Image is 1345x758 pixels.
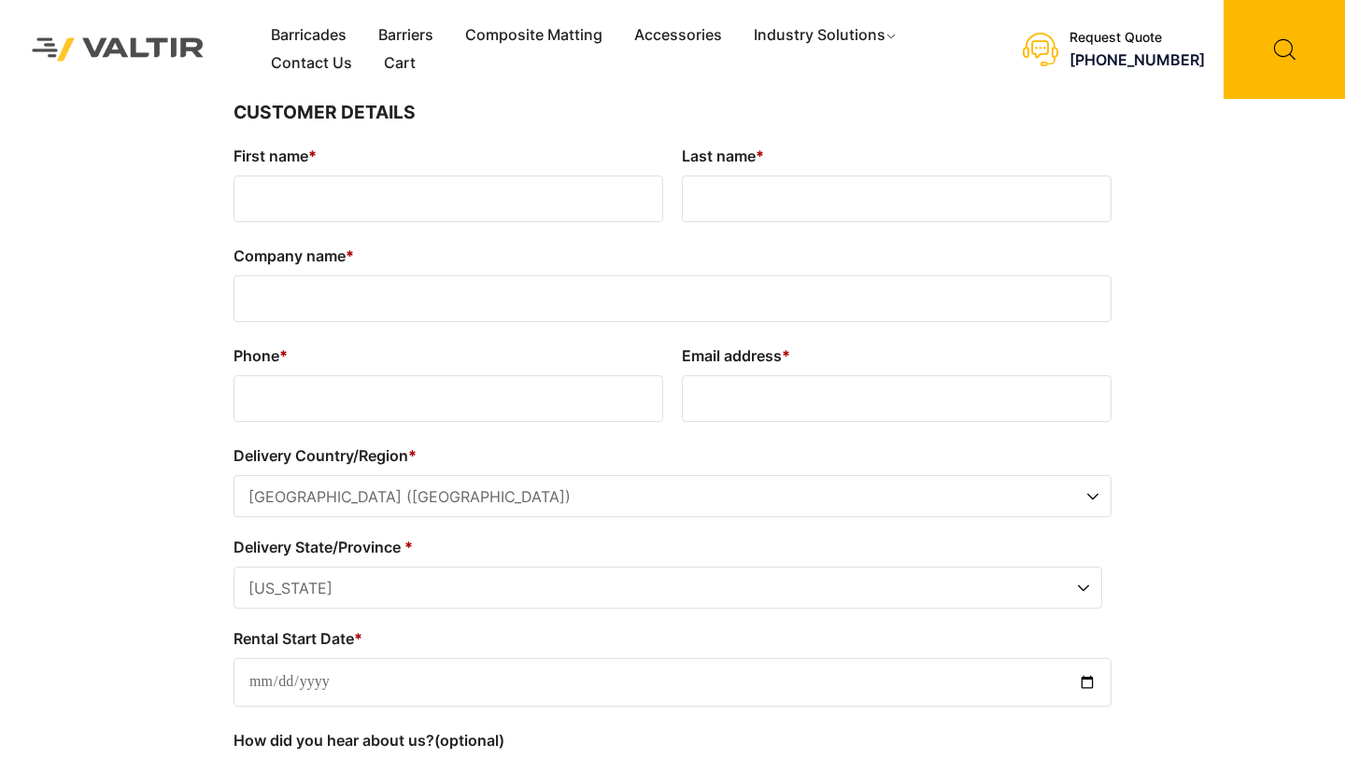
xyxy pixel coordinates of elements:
[234,141,663,171] label: First name
[234,568,1101,610] span: California
[279,346,288,365] abbr: required
[234,341,663,371] label: Phone
[308,147,317,165] abbr: required
[408,446,417,465] abbr: required
[346,246,354,265] abbr: required
[255,21,362,49] a: Barricades
[234,476,1111,518] span: United States (US)
[234,475,1111,517] span: Delivery Country/Region
[756,147,764,165] abbr: required
[234,725,1111,755] label: How did you hear about us?
[404,538,413,556] abbr: required
[449,21,618,49] a: Composite Matting
[368,49,432,77] a: Cart
[782,346,790,365] abbr: required
[234,441,1111,470] label: Delivery Country/Region
[682,141,1111,171] label: Last name
[1069,50,1205,69] a: [PHONE_NUMBER]
[234,99,1111,127] h3: Customer Details
[354,629,362,648] abbr: required
[362,21,449,49] a: Barriers
[14,20,222,78] img: Valtir Rentals
[255,49,368,77] a: Contact Us
[738,21,914,49] a: Industry Solutions
[234,567,1102,609] span: Delivery State/Province
[682,341,1111,371] label: Email address
[434,731,504,750] span: (optional)
[234,241,1111,271] label: Company name
[234,532,1102,562] label: Delivery State/Province
[234,624,1111,653] label: Rental Start Date
[1069,30,1205,46] div: Request Quote
[618,21,738,49] a: Accessories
